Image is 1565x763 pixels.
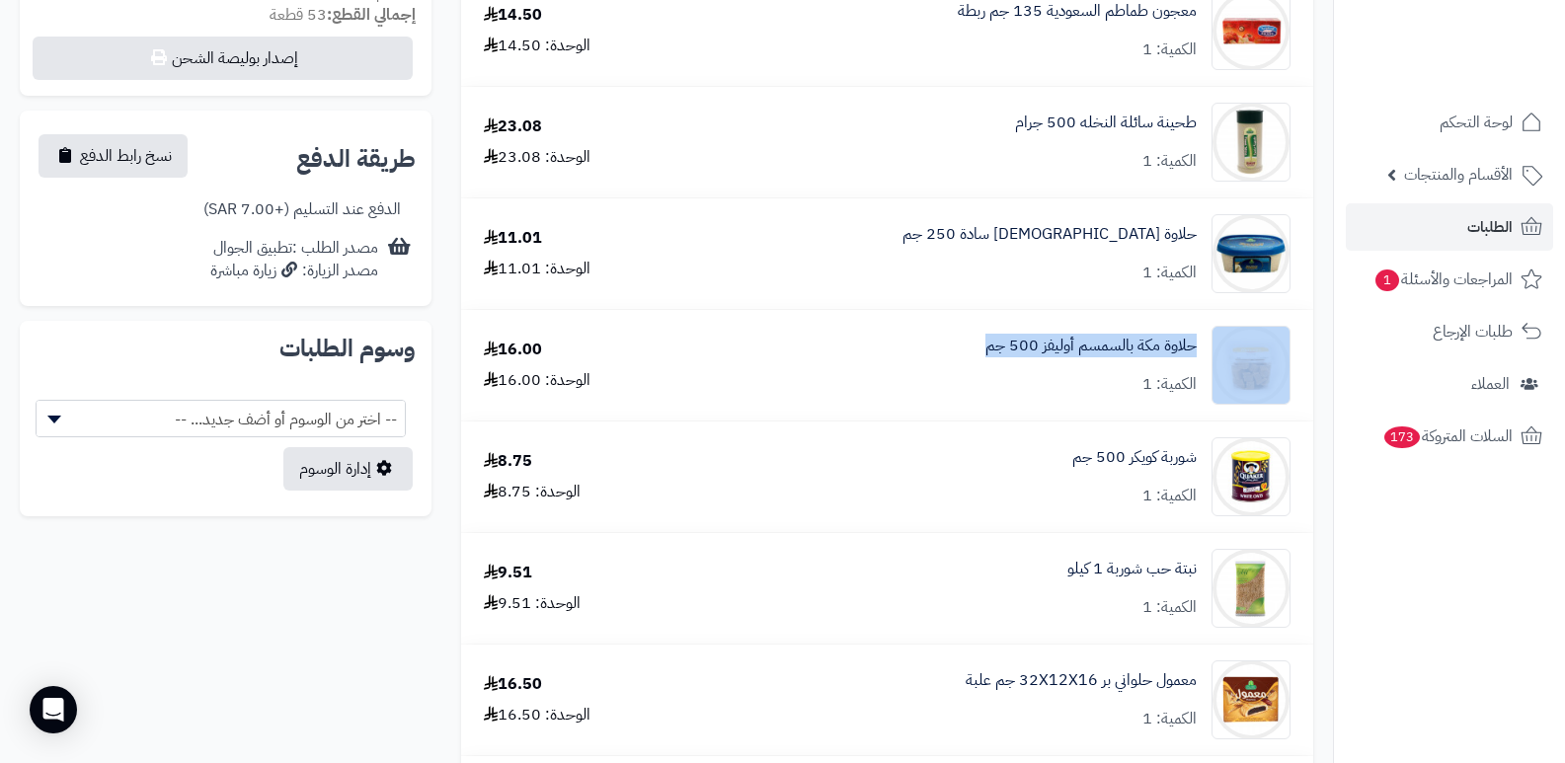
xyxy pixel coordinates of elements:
[484,481,581,503] div: الوحدة: 8.75
[327,3,416,27] strong: إجمالي القطع:
[283,447,413,491] a: إدارة الوسوم
[1067,558,1197,580] a: نبتة حب شوربة 1 كيلو
[80,144,172,168] span: نسخ رابط الدفع
[33,37,413,80] button: إصدار بوليصة الشحن
[1142,708,1197,730] div: الكمية: 1
[1213,660,1290,739] img: 1673528946-1609774270_6281041269029-90x90.jpg
[1346,99,1553,146] a: لوحة التحكم
[1072,446,1197,469] a: شوربة كويكر 500 جم
[1346,256,1553,303] a: المراجعات والأسئلة1
[36,400,406,437] span: -- اختر من الوسوم أو أضف جديد... --
[1471,370,1510,398] span: العملاء
[1213,437,1290,516] img: 119542e1e14eaa09327ab415ea07cb715437-90x90.jpg
[484,4,542,27] div: 14.50
[484,258,590,280] div: الوحدة: 11.01
[484,115,542,138] div: 23.08
[1346,413,1553,460] a: السلات المتروكة173
[1142,373,1197,396] div: الكمية: 1
[484,450,532,473] div: 8.75
[1433,318,1513,345] span: طلبات الإرجاع
[966,669,1197,692] a: معمول حلواني بر 32X12X16 جم علبة
[1373,266,1513,293] span: المراجعات والأسئلة
[1142,262,1197,284] div: الكمية: 1
[36,337,416,360] h2: وسوم الطلبات
[1346,203,1553,251] a: الطلبات
[484,227,542,250] div: 11.01
[1346,360,1553,408] a: العملاء
[1142,485,1197,507] div: الكمية: 1
[210,260,378,282] div: مصدر الزيارة: زيارة مباشرة
[985,335,1197,357] a: حلاوة مكة بالسمسم أوليفز 500 جم
[1382,422,1513,450] span: السلات المتروكة
[484,562,532,584] div: 9.51
[203,198,401,221] div: الدفع عند التسليم (+7.00 SAR)
[1015,112,1197,134] a: طحينة سائلة النخله 500 جرام
[484,35,590,57] div: الوحدة: 14.50
[1375,269,1399,291] span: 1
[1384,426,1420,448] span: 173
[296,147,416,171] h2: طريقة الدفع
[37,401,405,438] span: -- اختر من الوسوم أو أضف جديد... --
[484,673,542,696] div: 16.50
[484,592,581,615] div: الوحدة: 9.51
[1142,150,1197,173] div: الكمية: 1
[1213,326,1290,405] img: 1664443948-d1149d2d-5292-4799-aaab-c46e6b643638-thumbnail-770x770-70-90x90.jpg
[484,339,542,361] div: 16.00
[270,3,416,27] small: 53 قطعة
[484,369,590,392] div: الوحدة: 16.00
[484,704,590,726] div: الوحدة: 16.50
[39,134,188,178] button: نسخ رابط الدفع
[1404,161,1513,189] span: الأقسام والمنتجات
[1440,109,1513,136] span: لوحة التحكم
[1213,549,1290,628] img: 1664458995-%D8%AD%D8%A8%20%D8%B4%D9%88%D8%B1%D8%A8%D8%A9-90x90.jpeg
[1467,213,1513,241] span: الطلبات
[484,146,590,169] div: الوحدة: 23.08
[1213,103,1290,182] img: 2046e3ccd1ec71c4b2d1e1276e9458c17b4e-90x90.jpg
[210,237,378,282] div: مصدر الطلب :تطبيق الجوال
[1213,214,1290,293] img: 1674485184-1551383753356848599-6281041005511-90x90.jpg
[1346,308,1553,355] a: طلبات الإرجاع
[1142,38,1197,61] div: الكمية: 1
[30,686,77,733] div: Open Intercom Messenger
[902,223,1197,246] a: حلاوة [DEMOGRAPHIC_DATA] سادة 250 جم
[1142,596,1197,619] div: الكمية: 1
